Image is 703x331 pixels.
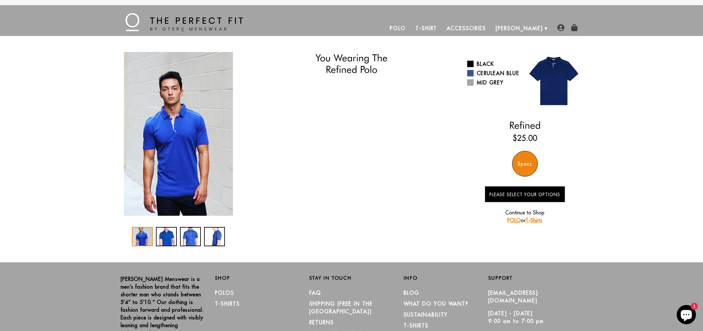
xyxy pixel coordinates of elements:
a: FAQ [309,290,321,296]
a: Polo [385,21,411,36]
div: 3 / 4 [180,227,201,246]
ins: $25.00 [513,132,537,144]
a: Sustainability [404,311,448,318]
div: 1 / 4 [121,52,236,216]
img: The Perfect Fit - by Otero Menswear - Logo [125,13,243,31]
a: T-Shirts [215,301,240,307]
a: RETURNS [309,319,334,326]
p: [DATE] - [DATE] 9:00 am to 7:00 pm [488,309,573,325]
h1: You Wearing The Refined Polo [275,52,428,75]
div: 2 / 4 [156,227,177,246]
a: [EMAIL_ADDRESS][DOMAIN_NAME] [488,290,538,304]
div: Specs [512,151,538,177]
h2: Stay in Touch [309,275,394,281]
span: Please Select Your Options [489,192,560,197]
a: SHIPPING (Free in the [GEOGRAPHIC_DATA]) [309,301,373,315]
a: Polos [215,290,235,296]
a: Blog [404,290,420,296]
h2: Info [404,275,488,281]
a: Mid Grey [467,79,520,86]
img: user-account-icon.png [557,24,564,31]
a: What Do You Want? [404,301,469,307]
inbox-online-store-chat: Shopify online store chat [675,305,698,326]
a: T-Shirt [411,21,442,36]
h2: Shop [215,275,300,281]
a: [PERSON_NAME] [491,21,548,36]
a: POLO [507,217,521,223]
img: shopping-bag-icon.png [571,24,578,31]
a: T-Shirts [526,217,542,223]
div: 4 / 4 [204,227,225,246]
a: Cerulean Blue [467,69,520,77]
p: Continue to Shop or [485,209,565,224]
button: Please Select Your Options [485,186,565,202]
img: 020.jpg [525,52,583,110]
h2: Support [488,275,583,281]
h2: Refined [467,119,583,131]
a: Black [467,60,520,68]
a: T-Shirts [404,322,429,329]
div: 1 / 4 [132,227,153,246]
img: IMG_2376_copy_1024x1024_2x_f98ae839-ac8e-42ba-9929-c9349bbafa62_340x.jpg [124,52,233,216]
a: Accessories [442,21,491,36]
